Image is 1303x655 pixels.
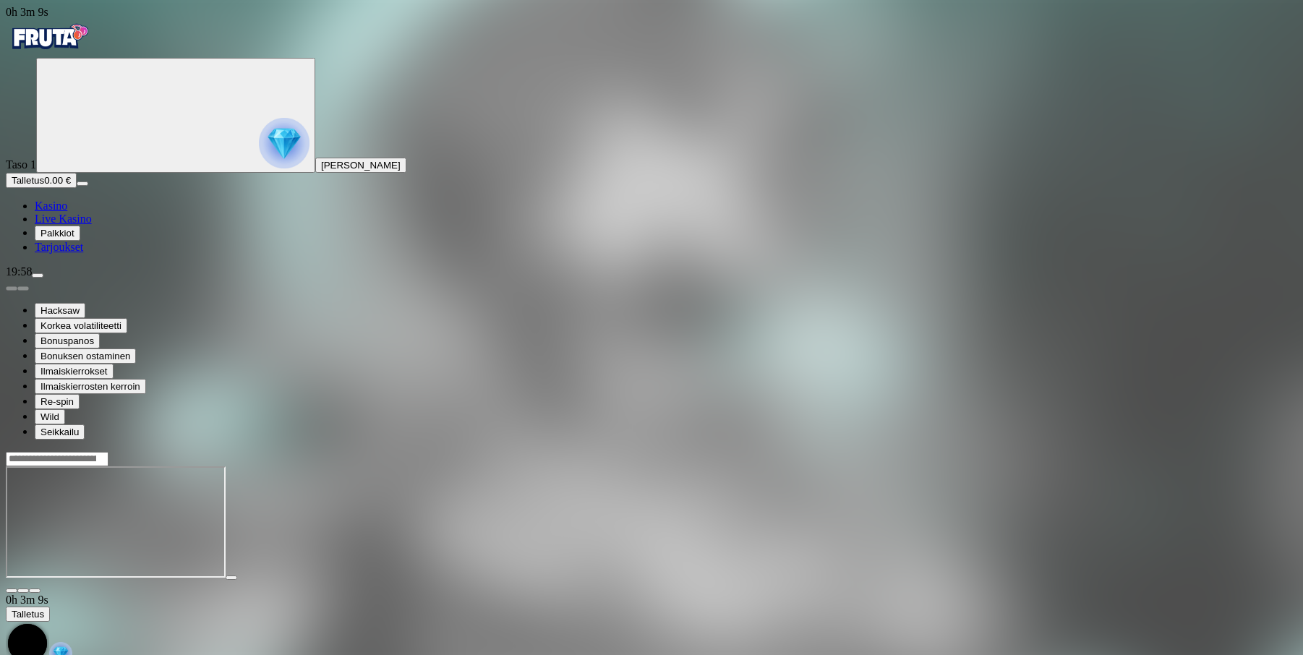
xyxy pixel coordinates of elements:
[6,6,48,18] span: user session time
[6,173,77,188] button: Talletusplus icon0.00 €
[77,181,88,186] button: menu
[44,175,71,186] span: 0.00 €
[6,588,17,593] button: close icon
[40,228,74,239] span: Palkkiot
[40,351,130,361] span: Bonuksen ostaminen
[35,394,80,409] button: Re-spin
[6,265,32,278] span: 19:58
[315,158,406,173] button: [PERSON_NAME]
[35,200,67,212] span: Kasino
[35,200,67,212] a: diamond iconKasino
[6,158,36,171] span: Taso 1
[32,273,43,278] button: menu
[35,241,83,253] span: Tarjoukset
[40,320,121,331] span: Korkea volatiliteetti
[17,588,29,593] button: chevron-down icon
[35,364,114,379] button: Ilmaiskierrokset
[35,379,146,394] button: Ilmaiskierrosten kerroin
[40,305,80,316] span: Hacksaw
[35,318,127,333] button: Korkea volatiliteetti
[29,588,40,593] button: fullscreen icon
[35,226,80,241] button: reward iconPalkkiot
[12,175,44,186] span: Talletus
[40,427,79,437] span: Seikkailu
[35,348,136,364] button: Bonuksen ostaminen
[226,575,237,580] button: play icon
[17,286,29,291] button: next slide
[35,241,83,253] a: gift-inverted iconTarjoukset
[40,411,59,422] span: Wild
[40,396,74,407] span: Re-spin
[35,424,85,440] button: Seikkailu
[6,19,93,55] img: Fruta
[40,366,108,377] span: Ilmaiskierrokset
[6,452,108,466] input: Search
[259,118,309,168] img: reward progress
[6,466,226,578] iframe: Invictus
[40,381,140,392] span: Ilmaiskierrosten kerroin
[35,333,100,348] button: Bonuspanos
[35,213,92,225] span: Live Kasino
[6,607,50,622] button: Talletus
[6,286,17,291] button: prev slide
[36,58,315,173] button: reward progress
[35,303,85,318] button: Hacksaw
[40,335,94,346] span: Bonuspanos
[12,609,44,620] span: Talletus
[35,409,65,424] button: Wild
[6,45,93,57] a: Fruta
[321,160,401,171] span: [PERSON_NAME]
[6,594,48,606] span: user session time
[35,213,92,225] a: poker-chip iconLive Kasino
[6,19,1297,254] nav: Primary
